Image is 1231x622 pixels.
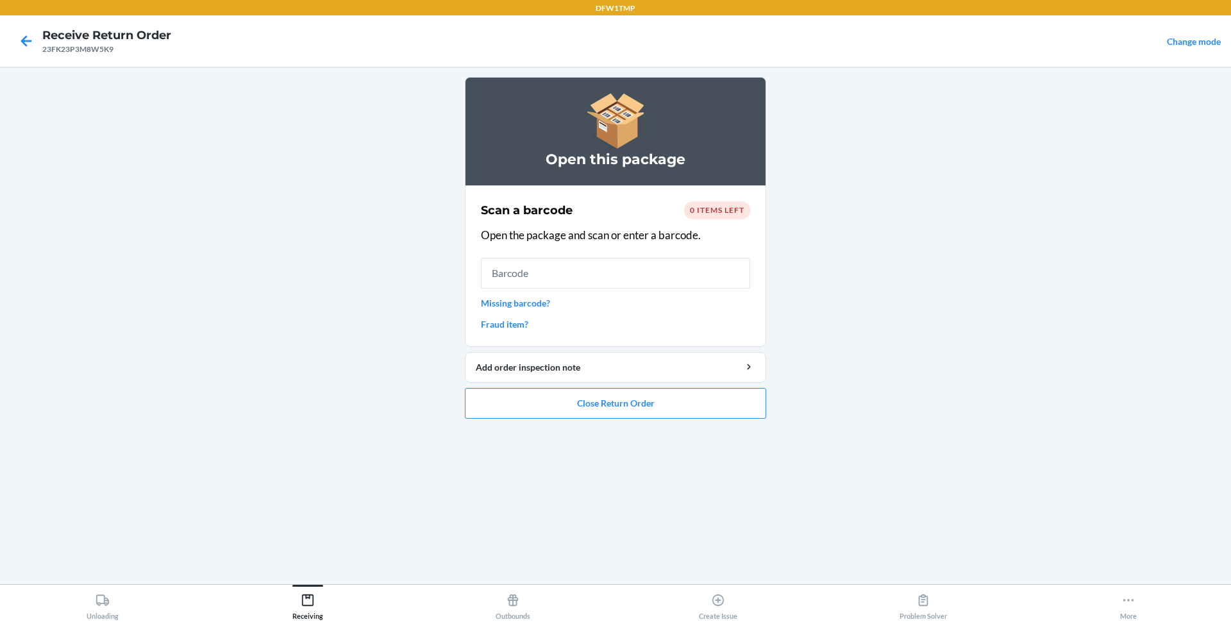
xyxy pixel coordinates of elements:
button: Create Issue [615,585,821,620]
h2: Scan a barcode [481,202,573,219]
h3: Open this package [481,149,750,170]
h4: Receive Return Order [42,27,171,44]
div: Add order inspection note [476,360,755,374]
button: Problem Solver [821,585,1026,620]
p: DFW1TMP [596,3,635,14]
button: Outbounds [410,585,615,620]
div: Unloading [87,588,119,620]
input: Barcode [481,258,750,289]
div: Receiving [292,588,323,620]
div: 23FK23P3M8W5K9 [42,44,171,55]
button: Close Return Order [465,388,766,419]
a: Change mode [1167,36,1221,47]
a: Missing barcode? [481,296,750,310]
button: More [1026,585,1231,620]
div: Create Issue [699,588,737,620]
div: More [1120,588,1137,620]
span: 0 items left [690,205,744,215]
div: Outbounds [496,588,530,620]
div: Problem Solver [900,588,947,620]
a: Fraud item? [481,317,750,331]
button: Add order inspection note [465,352,766,383]
button: Receiving [205,585,410,620]
p: Open the package and scan or enter a barcode. [481,227,750,244]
